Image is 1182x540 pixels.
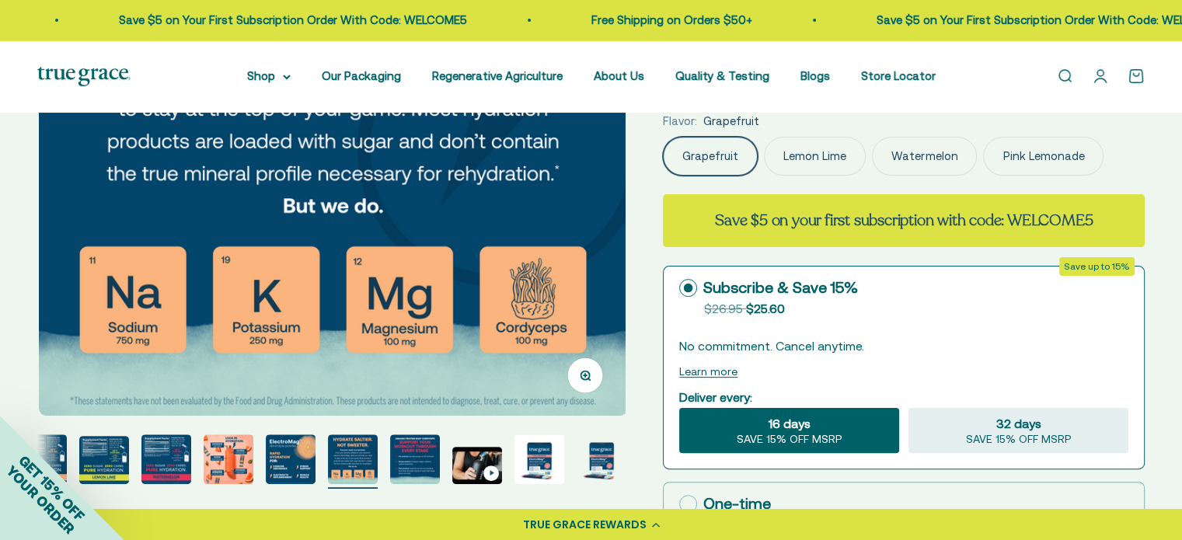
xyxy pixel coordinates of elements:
[594,69,644,82] a: About Us
[703,112,759,131] span: Grapefruit
[328,434,378,484] img: Everyone needs true hydration. From your extreme athletes to you weekend warriors, ElectroMag giv...
[821,11,1170,30] p: Save $5 on Your First Subscription Order With Code: WELCOME5
[523,517,647,533] div: TRUE GRACE REWARDS
[16,451,88,524] span: GET 15% OFF
[141,434,191,484] img: ElectroMag™
[390,434,440,489] button: Go to item 10
[800,69,830,82] a: Blogs
[675,69,769,82] a: Quality & Testing
[322,69,401,82] a: Our Packaging
[861,69,936,82] a: Store Locator
[390,434,440,484] img: ElectroMag™
[328,434,378,489] button: Go to item 9
[536,13,697,26] a: Free Shipping on Orders $50+
[577,434,626,489] button: Go to item 13
[663,112,697,131] legend: Flavor:
[266,434,316,489] button: Go to item 8
[514,434,564,489] button: Go to item 12
[514,434,564,484] img: ElectroMag™
[3,462,78,537] span: YOUR ORDER
[452,447,502,489] button: Go to item 11
[141,434,191,489] button: Go to item 6
[577,434,626,484] img: ElectroMag™
[247,67,291,85] summary: Shop
[715,210,1093,231] strong: Save $5 on your first subscription with code: WELCOME5
[204,434,253,484] img: Magnesium for heart health and stress support* Chloride to support pH balance and oxygen flow* So...
[432,69,563,82] a: Regenerative Agriculture
[64,11,412,30] p: Save $5 on Your First Subscription Order With Code: WELCOME5
[204,434,253,489] button: Go to item 7
[266,434,316,484] img: Rapid Hydration For: - Exercise endurance* - Stress support* - Electrolyte replenishment* - Muscl...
